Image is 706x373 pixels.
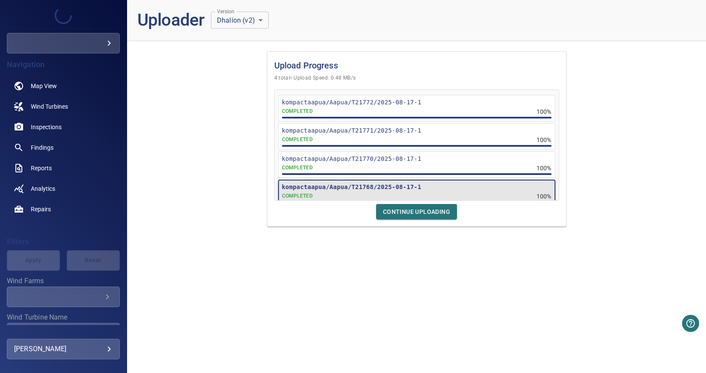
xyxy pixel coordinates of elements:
p: 100% [537,192,552,201]
p: 100% [537,107,552,116]
span: Continue Uploading [383,207,450,217]
span: Repairs [31,205,51,213]
p: COMPLETED [282,136,313,143]
a: repairs noActive [7,199,120,219]
p: 100% [537,164,552,172]
span: Findings [31,143,53,152]
div: All files for this inspection have been successfully uploaded. [282,108,313,115]
h4: Navigation [7,60,120,69]
a: analytics noActive [7,178,120,199]
div: Wind Farms [7,287,120,307]
a: windturbines noActive [7,96,120,117]
span: Analytics [31,184,55,193]
h1: Uploader [137,10,204,30]
div: All files for this inspection have been successfully uploaded. [282,192,313,200]
a: findings noActive [7,137,120,158]
p: COMPLETED [282,192,313,200]
div: Dhalion (v2) [211,12,269,29]
a: inspections noActive [7,117,120,137]
label: Wind Turbine Name [7,314,120,321]
div: [PERSON_NAME] [14,342,113,356]
p: kompactaapua/Aapua/T21768/2025-08-17-1 [282,183,552,191]
div: Wind Turbine Name [7,323,120,343]
h1: Upload Progress [274,59,559,72]
a: map noActive [7,76,120,96]
div: All files for this inspection have been successfully uploaded. [282,164,313,172]
button: Continue Uploading [376,204,457,220]
div: kompactvindmark [7,33,120,53]
span: Wind Turbines [31,102,68,111]
span: Reports [31,164,52,172]
label: Wind Farms [7,278,120,284]
span: Map View [31,82,57,90]
p: kompactaapua/Aapua/T21772/2025-08-17-1 [282,98,552,107]
p: COMPLETED [282,108,313,115]
div: All files for this inspection have been successfully uploaded. [282,136,313,143]
h4: Filters [7,237,120,246]
span: Inspections [31,123,62,131]
p: kompactaapua/Aapua/T21771/2025-08-17-1 [282,126,552,135]
p: 100% [537,136,552,144]
a: reports noActive [7,158,120,178]
span: 4 total • Upload Speed: 0.48 MB/s [274,74,559,83]
p: COMPLETED [282,164,313,172]
p: kompactaapua/Aapua/T21770/2025-08-17-1 [282,154,552,163]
